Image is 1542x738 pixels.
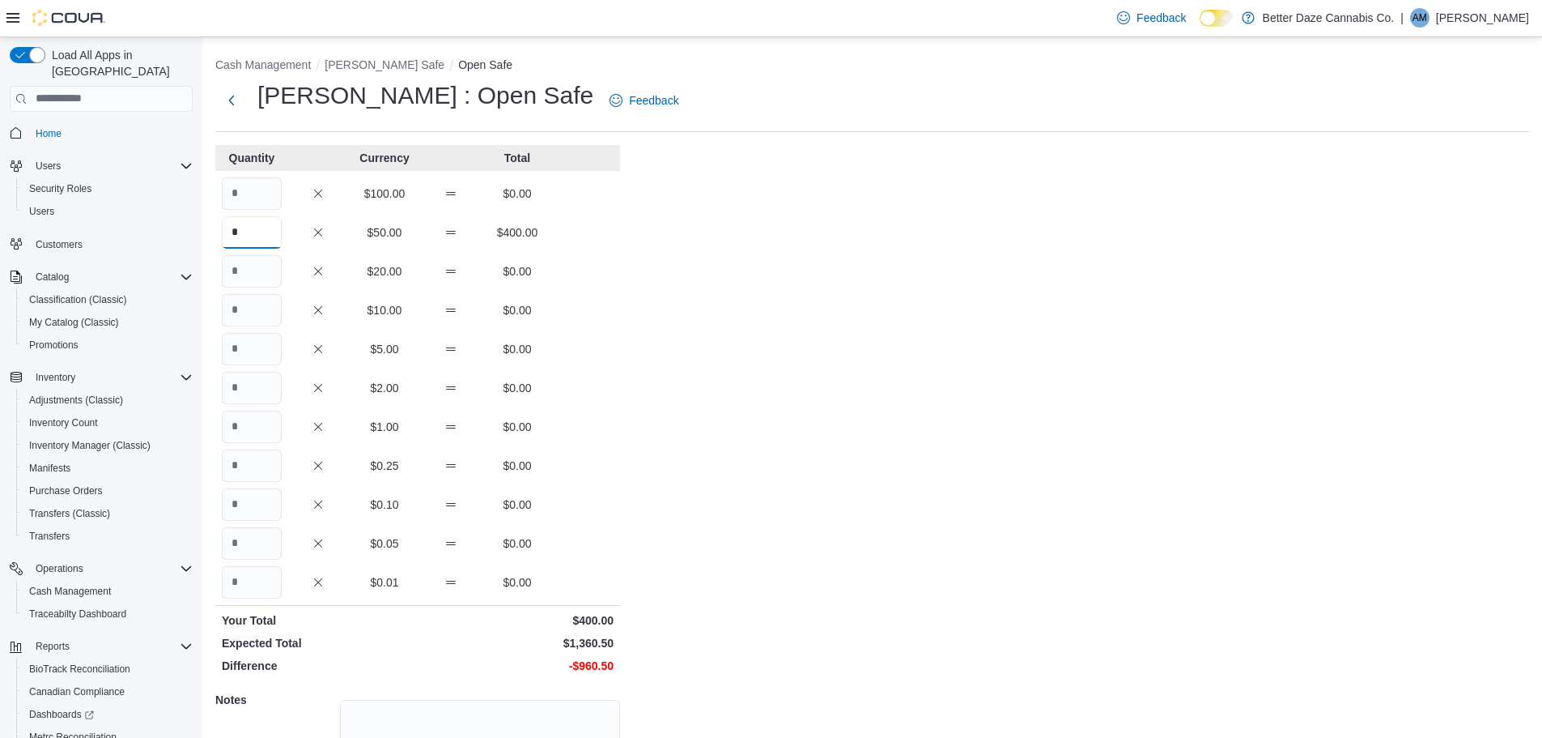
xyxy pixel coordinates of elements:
span: Classification (Classic) [29,293,127,306]
a: Inventory Manager (Classic) [23,436,157,455]
span: Transfers (Classic) [23,504,193,523]
span: Security Roles [29,182,91,195]
span: Transfers [29,530,70,543]
span: Cash Management [29,585,111,598]
a: Customers [29,235,89,254]
button: Classification (Classic) [16,288,199,311]
span: Promotions [29,339,79,352]
span: Dashboards [29,708,94,721]
span: AM [1412,8,1427,28]
p: $0.00 [487,186,547,202]
a: Canadian Compliance [23,682,131,702]
span: Catalog [29,267,193,287]
span: Catalog [36,271,69,284]
span: Security Roles [23,179,193,198]
input: Quantity [222,333,282,365]
span: Operations [36,562,83,575]
button: Users [3,155,199,177]
input: Quantity [222,450,282,482]
button: Users [16,200,199,223]
span: Classification (Classic) [23,290,193,309]
span: BioTrack Reconciliation [29,663,130,676]
a: Feedback [603,84,685,117]
button: Inventory [3,366,199,389]
p: -$960.50 [421,658,614,674]
input: Quantity [222,372,282,404]
a: Dashboards [16,703,199,726]
button: Security Roles [16,177,199,200]
span: Manifests [29,462,70,475]
span: Inventory Manager (Classic) [23,436,193,455]
button: Promotions [16,334,199,356]
p: $0.00 [487,574,547,591]
span: Dashboards [23,705,193,724]
div: Andy Moreno [1410,8,1429,28]
p: Difference [222,658,414,674]
a: Inventory Count [23,413,104,433]
p: $400.00 [421,612,614,629]
button: Reports [29,637,76,656]
p: $100.00 [355,186,414,202]
p: Quantity [222,150,282,166]
p: $2.00 [355,380,414,396]
button: Canadian Compliance [16,680,199,703]
a: Purchase Orders [23,481,109,501]
span: Home [29,123,193,143]
span: My Catalog (Classic) [23,313,193,332]
p: $20.00 [355,263,414,279]
span: Traceabilty Dashboard [23,604,193,624]
button: Catalog [29,267,75,287]
p: Expected Total [222,635,414,651]
span: Users [23,202,193,221]
p: $0.05 [355,535,414,552]
p: $0.00 [487,302,547,318]
p: $0.00 [487,458,547,474]
span: Purchase Orders [29,484,103,497]
button: Next [215,84,248,117]
span: Reports [29,637,193,656]
input: Quantity [222,177,282,210]
a: Manifests [23,459,77,478]
span: Inventory Manager (Classic) [29,439,151,452]
button: Open Safe [458,58,512,71]
a: Traceabilty Dashboard [23,604,133,624]
a: Dashboards [23,705,100,724]
input: Quantity [222,488,282,521]
p: $1,360.50 [421,635,614,651]
nav: An example of EuiBreadcrumbs [215,57,1529,76]
button: [PERSON_NAME] Safe [325,58,444,71]
span: Inventory Count [29,416,98,429]
p: Currency [355,150,414,166]
a: Classification (Classic) [23,290,134,309]
p: | [1400,8,1404,28]
span: Canadian Compliance [23,682,193,702]
button: Transfers [16,525,199,548]
span: Feedback [629,92,678,109]
span: Users [29,205,54,218]
p: $0.00 [487,380,547,396]
a: Home [29,124,68,143]
a: BioTrack Reconciliation [23,659,137,679]
button: Transfers (Classic) [16,502,199,525]
span: Feedback [1136,10,1186,26]
button: Cash Management [16,580,199,603]
span: Inventory [29,368,193,387]
a: Security Roles [23,179,98,198]
input: Quantity [222,527,282,560]
button: Catalog [3,266,199,288]
span: Adjustments (Classic) [29,394,123,407]
input: Quantity [222,255,282,288]
p: $50.00 [355,224,414,241]
span: Users [29,156,193,176]
p: $400.00 [487,224,547,241]
button: Inventory [29,368,82,387]
p: $0.00 [487,535,547,552]
span: Home [36,127,62,140]
span: Load All Apps in [GEOGRAPHIC_DATA] [45,47,193,79]
input: Quantity [222,566,282,599]
span: Transfers [23,527,193,546]
button: BioTrack Reconciliation [16,658,199,680]
span: Inventory [36,371,75,384]
button: Adjustments (Classic) [16,389,199,412]
p: $10.00 [355,302,414,318]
